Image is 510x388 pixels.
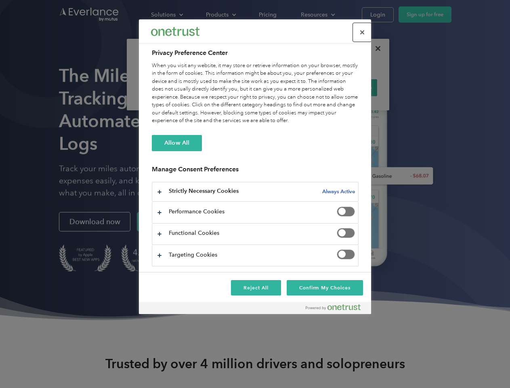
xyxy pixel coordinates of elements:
[287,280,363,295] button: Confirm My Choices
[231,280,281,295] button: Reject All
[152,48,359,58] h2: Privacy Preference Center
[353,23,371,41] button: Close
[151,27,199,36] img: Everlance
[152,135,202,151] button: Allow All
[139,19,371,314] div: Preference center
[152,62,359,125] div: When you visit any website, it may store or retrieve information on your browser, mostly in the f...
[306,304,367,314] a: Powered by OneTrust Opens in a new Tab
[151,23,199,40] div: Everlance
[306,304,361,310] img: Powered by OneTrust Opens in a new Tab
[152,165,359,178] h3: Manage Consent Preferences
[139,19,371,314] div: Privacy Preference Center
